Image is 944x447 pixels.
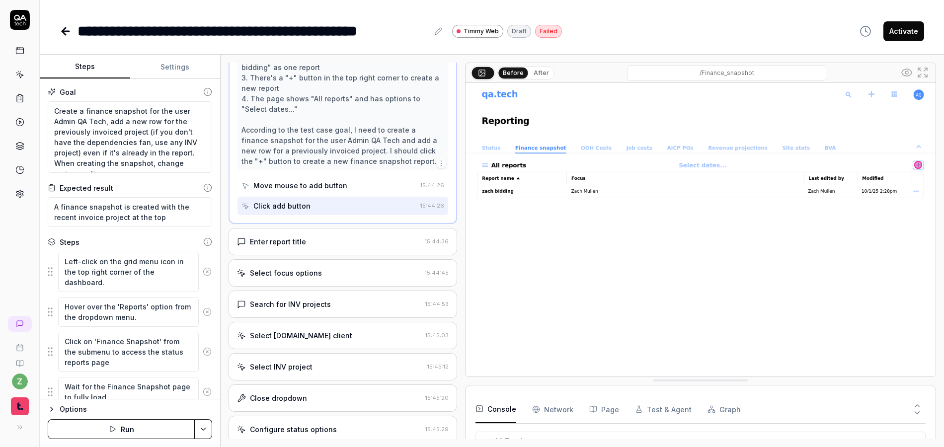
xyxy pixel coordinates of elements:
button: Run [48,419,195,439]
button: Remove step [199,302,216,322]
img: Screenshot [466,83,936,376]
div: Suggestions [48,376,212,407]
a: Book a call with us [4,336,35,352]
a: Documentation [4,352,35,368]
time: 15:45:20 [425,394,449,401]
img: Timmy Logo [11,397,29,415]
button: Options [48,403,212,415]
button: Activate [883,21,924,41]
button: Before [499,67,528,78]
div: Steps [60,237,79,247]
button: Steps [40,55,130,79]
time: 15:44:45 [425,269,449,276]
div: Select focus options [250,268,322,278]
button: View version history [854,21,877,41]
button: Move mouse to add button15:44:26 [237,176,448,195]
div: Click add button [253,201,311,211]
a: Timmy Web [452,24,503,38]
button: Click add button15:44:26 [237,197,448,215]
div: Configure status options [250,424,337,435]
button: Network [532,395,573,423]
button: Remove step [199,262,216,282]
div: Select INV project [250,362,313,372]
button: Graph [708,395,741,423]
time: 15:44:36 [425,238,449,245]
button: Settings [130,55,221,79]
button: Remove step [199,342,216,362]
div: Goal [60,87,76,97]
button: Console [475,395,516,423]
time: 15:44:26 [420,202,444,209]
div: Close dropdown [250,393,307,403]
button: Open in full screen [915,65,931,80]
span: Timmy Web [464,27,499,36]
time: 15:45:29 [425,426,449,433]
div: Options [60,403,212,415]
button: z [12,373,28,389]
a: New conversation [8,316,32,332]
time: 15:44:53 [425,300,449,307]
button: After [530,68,553,78]
time: 15:45:03 [425,332,449,339]
button: Timmy Logo [4,389,35,417]
div: Move mouse to add button [253,180,347,191]
div: Suggestions [48,331,212,372]
time: 15:44:26 [420,182,444,189]
div: Expected result [60,183,113,193]
button: Show all interative elements [899,65,915,80]
div: Draft [507,25,531,38]
div: Suggestions [48,251,212,293]
time: 15:45:12 [427,363,449,370]
div: Select [DOMAIN_NAME] client [250,330,352,341]
button: Remove step [199,382,216,402]
button: Page [589,395,619,423]
div: Failed [535,25,562,38]
div: Search for INV projects [250,299,331,309]
div: Enter report title [250,236,306,247]
div: Suggestions [48,297,212,327]
button: Test & Agent [635,395,692,423]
